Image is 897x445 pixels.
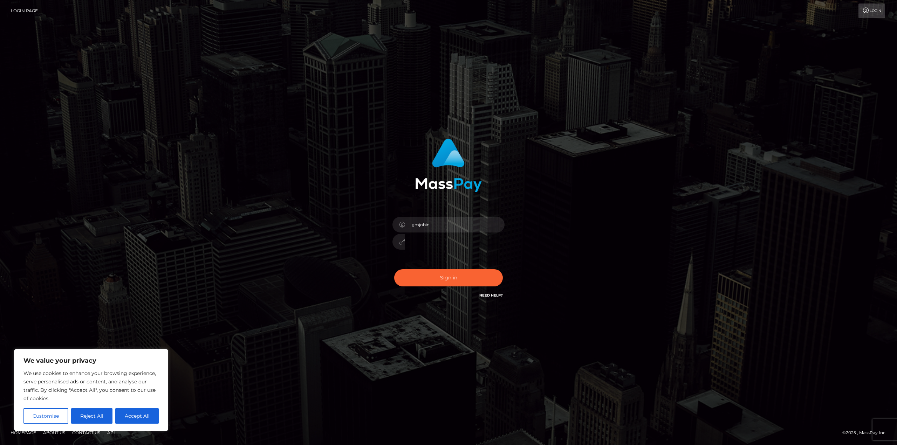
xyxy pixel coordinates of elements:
[23,369,159,403] p: We use cookies to enhance your browsing experience, serve personalised ads or content, and analys...
[11,4,38,18] a: Login Page
[23,408,68,424] button: Customise
[71,408,113,424] button: Reject All
[842,429,892,437] div: © 2025 , MassPay Inc.
[405,217,505,232] input: Username...
[479,293,503,298] a: Need Help?
[858,4,885,18] a: Login
[115,408,159,424] button: Accept All
[104,427,118,438] a: API
[8,427,39,438] a: Homepage
[415,139,482,192] img: MassPay Login
[23,356,159,365] p: We value your privacy
[69,427,103,438] a: Contact Us
[394,269,503,286] button: Sign in
[14,349,168,431] div: We value your privacy
[40,427,68,438] a: About Us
